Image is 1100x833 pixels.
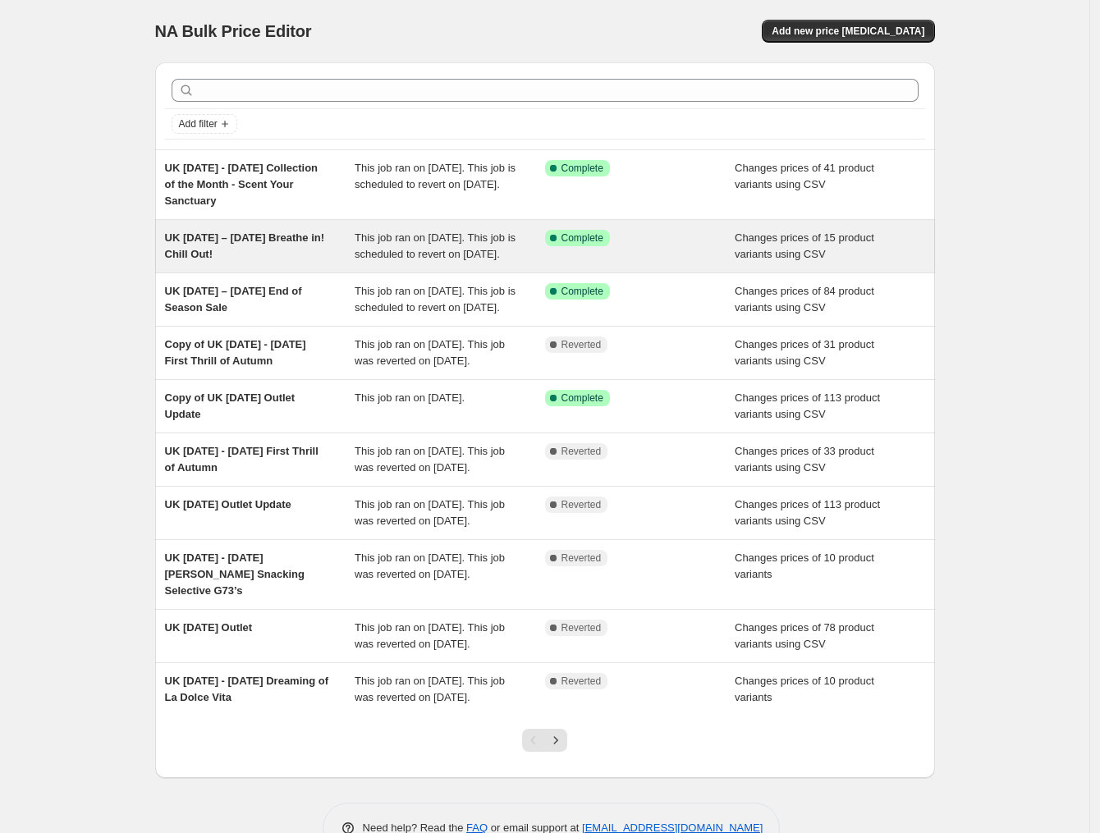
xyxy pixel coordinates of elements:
[355,285,516,314] span: This job ran on [DATE]. This job is scheduled to revert on [DATE].
[735,285,874,314] span: Changes prices of 84 product variants using CSV
[355,338,505,367] span: This job ran on [DATE]. This job was reverted on [DATE].
[165,162,319,207] span: UK [DATE] - [DATE] Collection of the Month - Scent Your Sanctuary
[165,675,329,703] span: UK [DATE] - [DATE] Dreaming of La Dolce Vita
[561,162,603,175] span: Complete
[165,445,319,474] span: UK [DATE] - [DATE] First Thrill of Autumn
[355,162,516,190] span: This job ran on [DATE]. This job is scheduled to revert on [DATE].
[165,231,325,260] span: UK [DATE] – [DATE] Breathe in! Chill Out!
[355,552,505,580] span: This job ran on [DATE]. This job was reverted on [DATE].
[561,285,603,298] span: Complete
[735,162,874,190] span: Changes prices of 41 product variants using CSV
[561,552,602,565] span: Reverted
[355,675,505,703] span: This job ran on [DATE]. This job was reverted on [DATE].
[561,391,603,405] span: Complete
[735,445,874,474] span: Changes prices of 33 product variants using CSV
[735,621,874,650] span: Changes prices of 78 product variants using CSV
[561,621,602,634] span: Reverted
[735,231,874,260] span: Changes prices of 15 product variants using CSV
[355,231,516,260] span: This job ran on [DATE]. This job is scheduled to revert on [DATE].
[165,552,305,597] span: UK [DATE] - [DATE][PERSON_NAME] Snacking Selective G73’s
[735,391,880,420] span: Changes prices of 113 product variants using CSV
[762,20,934,43] button: Add new price [MEDICAL_DATA]
[735,552,874,580] span: Changes prices of 10 product variants
[735,498,880,527] span: Changes prices of 113 product variants using CSV
[544,729,567,752] button: Next
[561,231,603,245] span: Complete
[772,25,924,38] span: Add new price [MEDICAL_DATA]
[735,675,874,703] span: Changes prices of 10 product variants
[355,621,505,650] span: This job ran on [DATE]. This job was reverted on [DATE].
[522,729,567,752] nav: Pagination
[561,498,602,511] span: Reverted
[355,391,465,404] span: This job ran on [DATE].
[165,391,296,420] span: Copy of UK [DATE] Outlet Update
[165,621,253,634] span: UK [DATE] Outlet
[165,338,306,367] span: Copy of UK [DATE] - [DATE] First Thrill of Autumn
[561,338,602,351] span: Reverted
[735,338,874,367] span: Changes prices of 31 product variants using CSV
[155,22,312,40] span: NA Bulk Price Editor
[355,445,505,474] span: This job ran on [DATE]. This job was reverted on [DATE].
[355,498,505,527] span: This job ran on [DATE]. This job was reverted on [DATE].
[172,114,237,134] button: Add filter
[179,117,218,130] span: Add filter
[165,285,302,314] span: UK [DATE] – [DATE] End of Season Sale
[561,675,602,688] span: Reverted
[561,445,602,458] span: Reverted
[165,498,291,510] span: UK [DATE] Outlet Update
